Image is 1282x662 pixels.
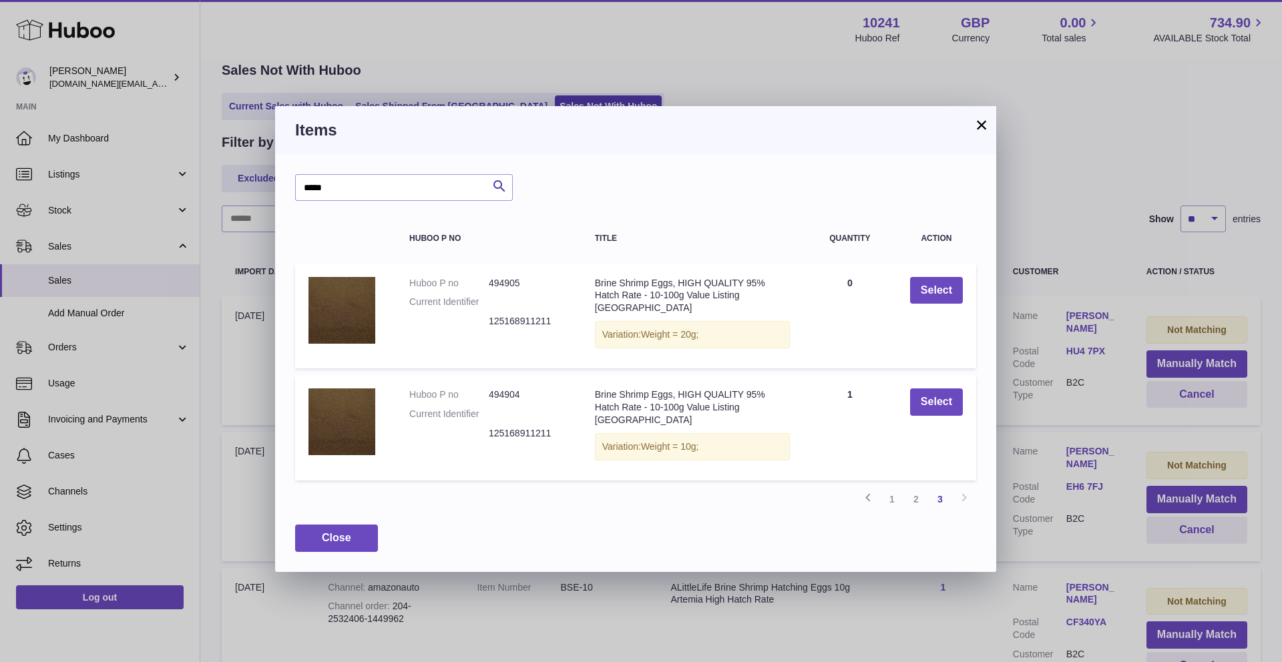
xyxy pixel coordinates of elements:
span: Weight = 20g; [641,329,699,340]
img: Brine Shrimp Eggs, HIGH QUALITY 95% Hatch Rate - 10-100g Value Listing UK [308,388,375,455]
th: Huboo P no [396,221,582,256]
dd: 494904 [489,388,568,401]
a: 3 [928,487,952,511]
a: 2 [904,487,928,511]
dd: 125168911211 [489,315,568,328]
button: Select [910,277,963,304]
span: Weight = 10g; [641,441,699,452]
div: Variation: [595,433,790,460]
td: 0 [803,264,897,369]
dt: Current Identifier [409,296,489,308]
button: Select [910,388,963,416]
th: Title [582,221,803,256]
dd: 125168911211 [489,427,568,440]
button: Close [295,525,378,552]
th: Quantity [803,221,897,256]
div: Variation: [595,321,790,348]
div: Brine Shrimp Eggs, HIGH QUALITY 95% Hatch Rate - 10-100g Value Listing [GEOGRAPHIC_DATA] [595,388,790,426]
a: 1 [880,487,904,511]
div: Brine Shrimp Eggs, HIGH QUALITY 95% Hatch Rate - 10-100g Value Listing [GEOGRAPHIC_DATA] [595,277,790,315]
dt: Current Identifier [409,408,489,420]
h3: Items [295,119,976,141]
span: Close [322,532,351,543]
img: Brine Shrimp Eggs, HIGH QUALITY 95% Hatch Rate - 10-100g Value Listing UK [308,277,375,344]
button: × [974,117,990,133]
dt: Huboo P no [409,388,489,401]
th: Action [897,221,976,256]
td: 1 [803,375,897,480]
dt: Huboo P no [409,277,489,290]
dd: 494905 [489,277,568,290]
